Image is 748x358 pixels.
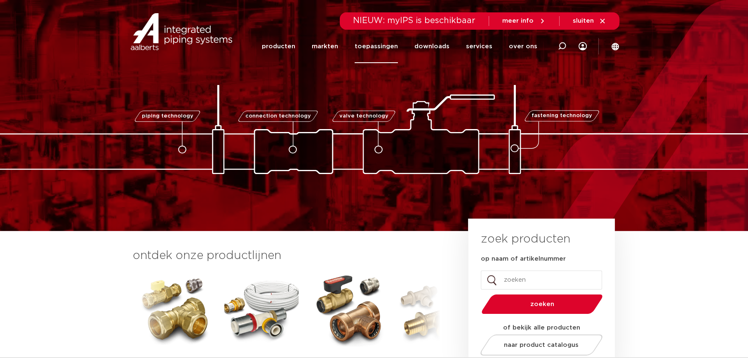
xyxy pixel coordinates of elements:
a: meer info [502,17,546,25]
a: over ons [509,30,537,63]
label: op naam of artikelnummer [481,255,566,263]
span: NIEUW: myIPS is beschikbaar [353,16,475,25]
h3: ontdek onze productlijnen [133,247,440,264]
span: connection technology [245,113,311,119]
a: toepassingen [355,30,398,63]
div: my IPS [579,30,587,63]
strong: of bekijk alle producten [503,325,580,331]
span: valve technology [339,113,388,119]
nav: Menu [262,30,537,63]
span: piping technology [141,113,193,119]
span: meer info [502,18,534,24]
span: sluiten [573,18,594,24]
a: downloads [414,30,449,63]
span: zoeken [503,301,581,307]
span: fastening technology [532,113,592,119]
a: services [466,30,492,63]
h3: zoek producten [481,231,570,247]
button: zoeken [478,294,606,315]
a: producten [262,30,295,63]
a: naar product catalogus [478,334,605,356]
a: sluiten [573,17,606,25]
input: zoeken [481,271,602,290]
span: naar product catalogus [504,342,579,348]
a: markten [312,30,338,63]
